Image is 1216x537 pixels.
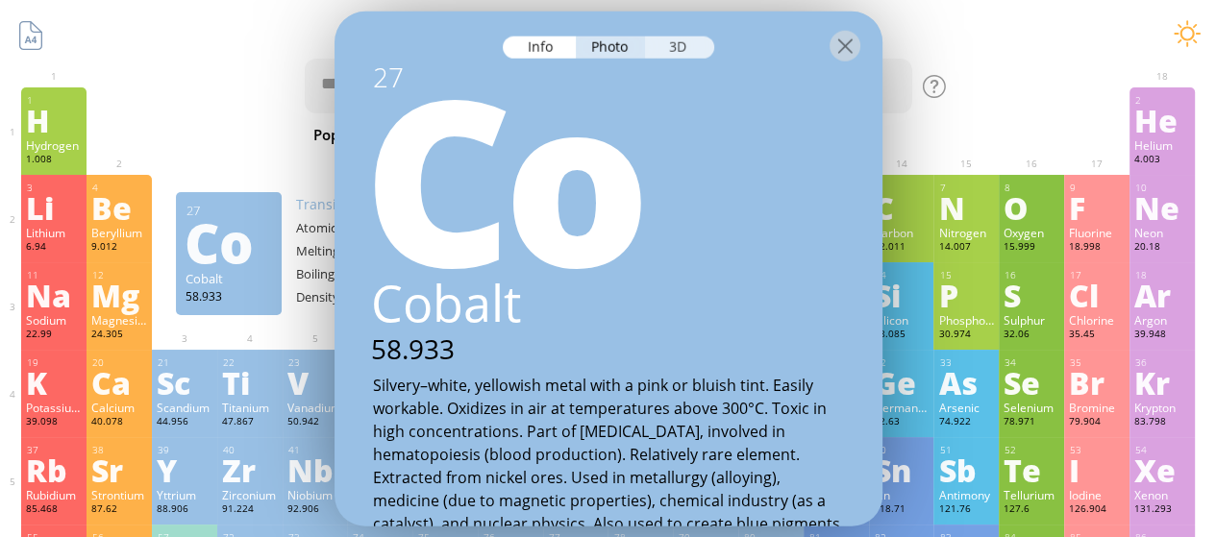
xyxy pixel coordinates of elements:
[938,367,994,398] div: As
[1069,280,1125,310] div: Cl
[938,454,994,485] div: Sb
[1004,240,1059,256] div: 15.999
[26,312,82,328] div: Sodium
[91,312,147,328] div: Magnesium
[875,182,930,194] div: 6
[186,288,272,304] div: 58.933
[223,356,278,369] div: 22
[296,288,392,305] div: Density
[1134,192,1190,223] div: Ne
[1135,444,1190,456] div: 54
[91,280,147,310] div: Mg
[1004,454,1059,485] div: Te
[875,269,930,281] div: 14
[645,36,714,58] div: 3D
[296,219,392,236] div: Atomic weight
[1004,487,1059,502] div: Tellurium
[1069,367,1125,398] div: Br
[27,444,82,456] div: 37
[1134,105,1190,135] div: He
[1134,280,1190,310] div: Ar
[1135,94,1190,107] div: 2
[91,502,147,518] div: 87.62
[26,367,82,398] div: K
[1004,225,1059,240] div: Oxygen
[26,454,82,485] div: Rb
[91,240,147,256] div: 9.012
[1070,444,1125,456] div: 53
[157,415,212,430] div: 44.956
[874,225,930,240] div: Carbon
[1135,356,1190,369] div: 36
[287,367,343,398] div: V
[1134,367,1190,398] div: Kr
[92,444,147,456] div: 38
[938,487,994,502] div: Antimony
[1069,192,1125,223] div: F
[26,328,82,343] div: 22.99
[91,415,147,430] div: 40.078
[296,242,392,259] div: Melting point
[158,444,212,456] div: 39
[1069,415,1125,430] div: 79.904
[1134,328,1190,343] div: 39.948
[333,330,882,366] div: 58.933
[874,487,930,502] div: Tin
[157,367,212,398] div: Sc
[186,270,272,287] div: Cobalt
[938,312,994,328] div: Phosphorus
[26,400,82,415] div: Potassium
[1134,240,1190,256] div: 20.18
[158,356,212,369] div: 21
[874,502,930,518] div: 118.71
[1069,312,1125,328] div: Chlorine
[939,356,994,369] div: 33
[938,225,994,240] div: Nitrogen
[1134,502,1190,518] div: 131.293
[1134,137,1190,153] div: Helium
[1135,182,1190,194] div: 10
[287,415,343,430] div: 50.942
[222,502,278,518] div: 91.224
[874,312,930,328] div: Silicon
[874,192,930,223] div: C
[938,240,994,256] div: 14.007
[1005,269,1059,281] div: 16
[1070,182,1125,194] div: 9
[1070,356,1125,369] div: 35
[1069,502,1125,518] div: 126.904
[875,356,930,369] div: 32
[91,225,147,240] div: Beryllium
[26,415,82,430] div: 39.098
[185,227,271,257] div: Co
[874,240,930,256] div: 12.011
[1004,312,1059,328] div: Sulphur
[186,202,272,219] div: 27
[287,400,343,415] div: Vanadium
[288,356,343,369] div: 23
[26,192,82,223] div: Li
[938,502,994,518] div: 121.76
[1069,454,1125,485] div: I
[938,400,994,415] div: Arsenic
[1134,400,1190,415] div: Krypton
[938,415,994,430] div: 74.922
[939,444,994,456] div: 51
[222,400,278,415] div: Titanium
[157,454,212,485] div: Y
[874,415,930,430] div: 72.63
[296,195,488,213] div: Transition Metal
[1004,367,1059,398] div: Se
[939,182,994,194] div: 7
[222,454,278,485] div: Zr
[1069,400,1125,415] div: Bromine
[26,137,82,153] div: Hydrogen
[223,444,278,456] div: 40
[288,444,343,456] div: 41
[874,454,930,485] div: Sn
[325,58,882,288] div: Co
[27,269,82,281] div: 11
[576,36,645,58] div: Photo
[1134,153,1190,168] div: 4.003
[26,280,82,310] div: Na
